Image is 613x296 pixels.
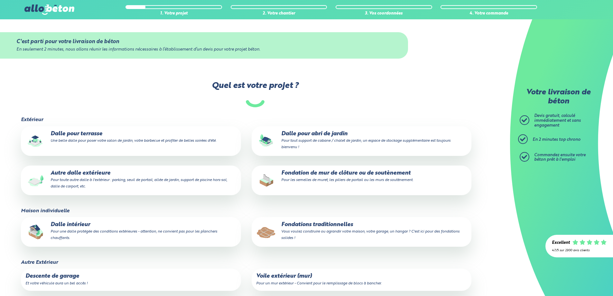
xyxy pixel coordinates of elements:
p: Autre dalle extérieure [25,170,236,190]
small: Vous voulez construire ou agrandir votre maison, votre garage, un hangar ? C'est ici pour des fon... [281,230,460,240]
small: Pour tout support de cabane / chalet de jardin, un espace de stockage supplémentaire est toujours... [281,139,450,149]
p: Fondation de mur de clôture ou de soutènement [256,170,467,183]
label: Quel est votre projet ? [20,81,489,107]
img: final_use.values.outside_slab [25,170,46,191]
div: 4. Votre commande [441,11,537,16]
iframe: Help widget launcher [556,271,606,289]
legend: Autre Extérieur [21,260,58,265]
div: 2. Votre chantier [231,11,327,16]
div: 1. Votre projet [125,11,222,16]
small: Pour toute autre dalle à l'extérieur : parking, seuil de portail, allée de jardin, support de pis... [51,178,227,188]
small: Une belle dalle pour poser votre salon de jardin, votre barbecue et profiter de belles soirées d'... [51,139,216,143]
img: final_use.values.traditional_fundations [256,222,277,242]
img: final_use.values.terrace [25,131,46,151]
img: final_use.values.closing_wall_fundation [256,170,277,191]
div: 3. Vos coordonnées [336,11,432,16]
legend: Extérieur [21,117,43,123]
p: Descente de garage [25,273,236,286]
small: Pour un mur extérieur - Convient pour le remplissage de blocs à bancher. [256,282,381,285]
div: C'est parti pour votre livraison de béton [16,39,392,45]
small: Pour les semelles de muret, les piliers de portail ou les murs de soutènement. [281,178,413,182]
p: Dalle pour abri de jardin [256,131,467,150]
p: Dalle intérieur [25,222,236,241]
p: Fondations traditionnelles [256,222,467,241]
div: En seulement 2 minutes, nous allons réunir les informations nécessaires à l’établissement d’un de... [16,47,392,52]
p: Voile extérieur (mur) [256,273,467,286]
p: Dalle pour terrasse [25,131,236,144]
small: Et votre véhicule aura un bel accès ! [25,282,88,285]
img: final_use.values.inside_slab [25,222,46,242]
legend: Maison individuelle [21,208,70,214]
small: Pour une dalle protégée des conditions extérieures - attention, ne convient pas pour les plancher... [51,230,217,240]
img: final_use.values.garden_shed [256,131,277,151]
img: allobéton [24,5,74,15]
